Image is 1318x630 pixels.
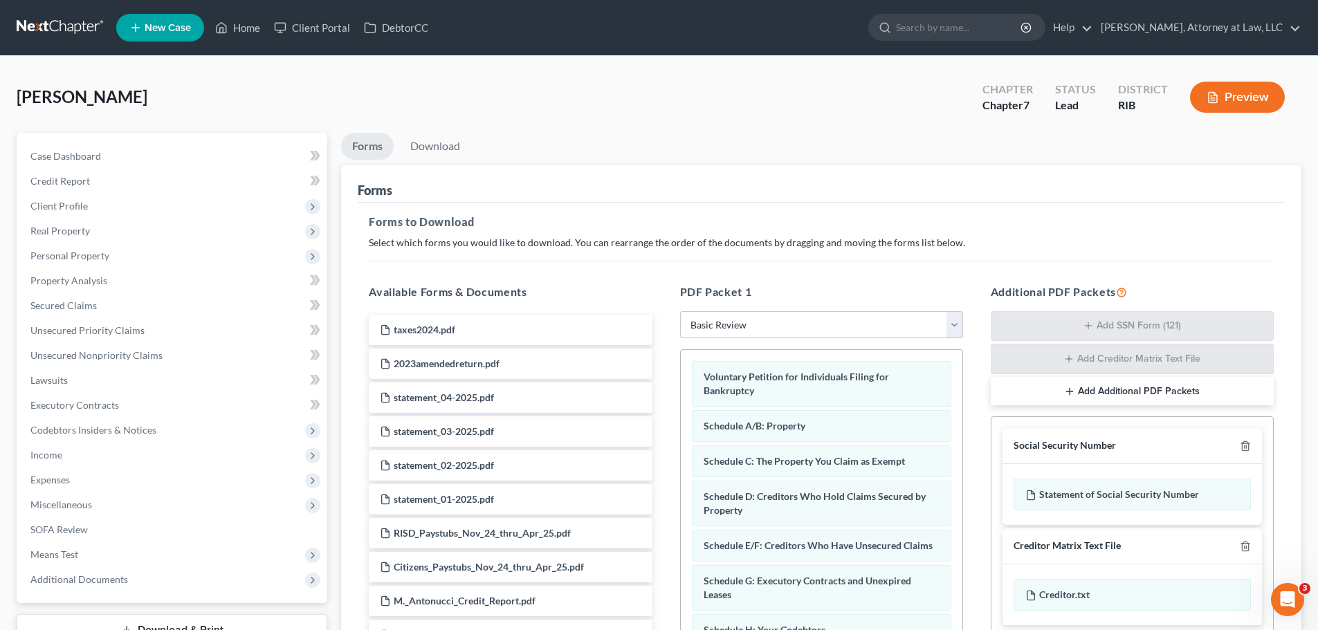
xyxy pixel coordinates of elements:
[394,459,494,471] span: statement_02-2025.pdf
[30,299,97,311] span: Secured Claims
[991,377,1274,406] button: Add Additional PDF Packets
[30,275,107,286] span: Property Analysis
[30,474,70,485] span: Expenses
[704,575,911,600] span: Schedule G: Executory Contracts and Unexpired Leases
[394,561,584,573] span: Citizens_Paystubs_Nov_24_thru_Apr_25.pdf
[394,391,494,403] span: statement_04-2025.pdf
[680,284,963,300] h5: PDF Packet 1
[1299,583,1310,594] span: 3
[19,169,327,194] a: Credit Report
[19,293,327,318] a: Secured Claims
[30,225,90,237] span: Real Property
[30,499,92,510] span: Miscellaneous
[30,349,163,361] span: Unsecured Nonpriority Claims
[30,548,78,560] span: Means Test
[394,493,494,505] span: statement_01-2025.pdf
[1055,98,1096,113] div: Lead
[30,324,145,336] span: Unsecured Priority Claims
[982,82,1033,98] div: Chapter
[208,15,267,40] a: Home
[1118,82,1168,98] div: District
[1271,583,1304,616] iframe: Intercom live chat
[896,15,1023,40] input: Search by name...
[394,425,494,437] span: statement_03-2025.pdf
[19,343,327,368] a: Unsecured Nonpriority Claims
[19,517,327,542] a: SOFA Review
[704,420,805,432] span: Schedule A/B: Property
[991,311,1274,342] button: Add SSN Form (121)
[394,527,571,539] span: RISD_Paystubs_Nov_24_thru_Apr_25.pdf
[357,15,435,40] a: DebtorCC
[982,98,1033,113] div: Chapter
[1023,98,1029,111] span: 7
[1094,15,1301,40] a: [PERSON_NAME], Attorney at Law, LLC
[394,324,455,335] span: taxes2024.pdf
[17,86,147,106] span: [PERSON_NAME]
[1014,539,1121,553] div: Creditor Matrix Text File
[267,15,357,40] a: Client Portal
[1014,479,1251,510] div: Statement of Social Security Number
[30,175,90,187] span: Credit Report
[369,236,1274,250] p: Select which forms you would like to download. You can rearrange the order of the documents by dr...
[1014,439,1116,452] div: Social Security Number
[30,200,88,212] span: Client Profile
[704,539,933,551] span: Schedule E/F: Creditors Who Have Unsecured Claims
[1190,82,1285,113] button: Preview
[1046,15,1092,40] a: Help
[30,250,109,261] span: Personal Property
[394,595,536,606] span: M._Antonucci_Credit_Report.pdf
[704,455,905,467] span: Schedule C: The Property You Claim as Exempt
[369,284,652,300] h5: Available Forms & Documents
[399,133,471,160] a: Download
[1118,98,1168,113] div: RIB
[30,449,62,461] span: Income
[1055,82,1096,98] div: Status
[341,133,394,160] a: Forms
[394,358,500,369] span: 2023amendedreturn.pdf
[30,150,101,162] span: Case Dashboard
[30,424,156,436] span: Codebtors Insiders & Notices
[30,524,88,535] span: SOFA Review
[30,399,119,411] span: Executory Contracts
[19,368,327,393] a: Lawsuits
[145,23,191,33] span: New Case
[991,284,1274,300] h5: Additional PDF Packets
[704,490,926,516] span: Schedule D: Creditors Who Hold Claims Secured by Property
[19,268,327,293] a: Property Analysis
[358,182,392,198] div: Forms
[30,374,68,386] span: Lawsuits
[19,393,327,418] a: Executory Contracts
[19,318,327,343] a: Unsecured Priority Claims
[1014,579,1251,611] div: Creditor.txt
[369,214,1274,230] h5: Forms to Download
[704,371,889,396] span: Voluntary Petition for Individuals Filing for Bankruptcy
[30,573,128,585] span: Additional Documents
[991,344,1274,374] button: Add Creditor Matrix Text File
[19,144,327,169] a: Case Dashboard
